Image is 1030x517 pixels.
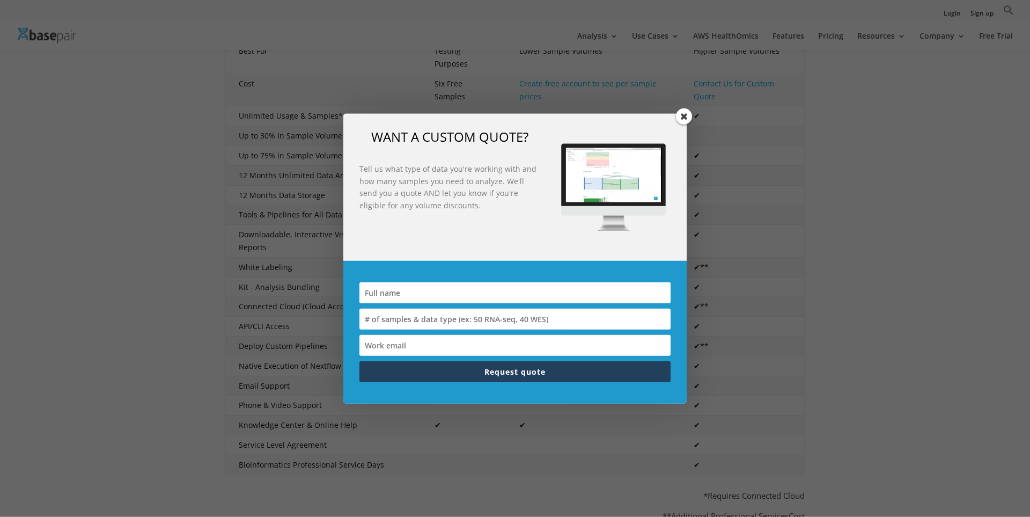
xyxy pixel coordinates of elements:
[484,367,546,377] span: Request quote
[371,128,528,145] span: WANT A CUSTOM QUOTE?
[359,164,536,210] strong: Tell us what type of data you're working with and how many samples you need to analyze. We'll sen...
[359,361,671,382] button: Request quote
[976,463,1017,504] iframe: Drift Widget Chat Controller
[359,309,671,330] input: # of samples & data type (ex: 50 RNA-seq, 40 WES)
[359,282,671,303] input: Full name
[359,335,671,356] input: Work email
[809,282,1024,470] iframe: Drift Widget Chat Window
